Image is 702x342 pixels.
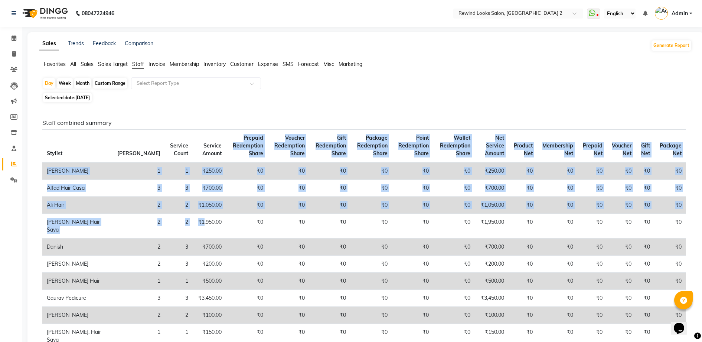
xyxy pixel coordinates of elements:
[537,273,578,290] td: ₹0
[268,290,309,307] td: ₹0
[578,273,607,290] td: ₹0
[316,135,346,157] span: Gift Redemption Share
[433,256,475,273] td: ₹0
[350,307,392,324] td: ₹0
[654,162,686,180] td: ₹0
[113,162,165,180] td: 1
[433,239,475,256] td: ₹0
[113,197,165,214] td: 2
[514,142,533,157] span: Product Net
[193,162,226,180] td: ₹250.00
[485,135,504,157] span: Net Service Amount
[113,256,165,273] td: 2
[392,290,433,307] td: ₹0
[42,162,113,180] td: [PERSON_NAME]
[165,256,193,273] td: 3
[537,197,578,214] td: ₹0
[148,61,165,67] span: Invoice
[350,214,392,239] td: ₹0
[113,273,165,290] td: 1
[98,61,128,67] span: Sales Target
[42,290,113,307] td: Gaurav Pedicure
[283,61,294,67] span: SMS
[509,256,537,273] td: ₹0
[660,142,682,157] span: Package Net
[323,61,334,67] span: Misc
[392,239,433,256] td: ₹0
[43,93,92,102] span: Selected date:
[578,162,607,180] td: ₹0
[636,290,654,307] td: ₹0
[193,214,226,239] td: ₹1,950.00
[607,307,636,324] td: ₹0
[309,273,350,290] td: ₹0
[509,214,537,239] td: ₹0
[309,162,350,180] td: ₹0
[309,307,350,324] td: ₹0
[309,180,350,197] td: ₹0
[654,307,686,324] td: ₹0
[42,256,113,273] td: [PERSON_NAME]
[268,273,309,290] td: ₹0
[392,197,433,214] td: ₹0
[578,256,607,273] td: ₹0
[654,273,686,290] td: ₹0
[165,214,193,239] td: 2
[636,214,654,239] td: ₹0
[607,256,636,273] td: ₹0
[226,239,268,256] td: ₹0
[226,256,268,273] td: ₹0
[39,37,59,50] a: Sales
[654,290,686,307] td: ₹0
[537,214,578,239] td: ₹0
[475,214,509,239] td: ₹1,950.00
[226,162,268,180] td: ₹0
[165,162,193,180] td: 1
[607,162,636,180] td: ₹0
[654,256,686,273] td: ₹0
[226,307,268,324] td: ₹0
[350,290,392,307] td: ₹0
[636,307,654,324] td: ₹0
[509,180,537,197] td: ₹0
[230,61,254,67] span: Customer
[42,119,686,126] h6: Staff combined summary
[113,214,165,239] td: 2
[339,61,362,67] span: Marketing
[612,142,631,157] span: Voucher Net
[509,197,537,214] td: ₹0
[433,290,475,307] td: ₹0
[357,135,388,157] span: Package Redemption Share
[392,214,433,239] td: ₹0
[258,61,278,67] span: Expense
[170,142,188,157] span: Service Count
[350,180,392,197] td: ₹0
[268,180,309,197] td: ₹0
[433,307,475,324] td: ₹0
[475,256,509,273] td: ₹200.00
[42,239,113,256] td: Danish
[350,239,392,256] td: ₹0
[268,162,309,180] td: ₹0
[537,307,578,324] td: ₹0
[193,307,226,324] td: ₹100.00
[42,214,113,239] td: [PERSON_NAME] Hair Saya
[636,256,654,273] td: ₹0
[392,180,433,197] td: ₹0
[268,307,309,324] td: ₹0
[578,214,607,239] td: ₹0
[398,135,429,157] span: Point Redemption Share
[578,307,607,324] td: ₹0
[268,214,309,239] td: ₹0
[125,40,153,47] a: Comparison
[537,162,578,180] td: ₹0
[68,40,84,47] a: Trends
[636,273,654,290] td: ₹0
[93,40,116,47] a: Feedback
[654,180,686,197] td: ₹0
[509,290,537,307] td: ₹0
[350,256,392,273] td: ₹0
[82,3,114,24] b: 08047224946
[81,61,94,67] span: Sales
[475,239,509,256] td: ₹700.00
